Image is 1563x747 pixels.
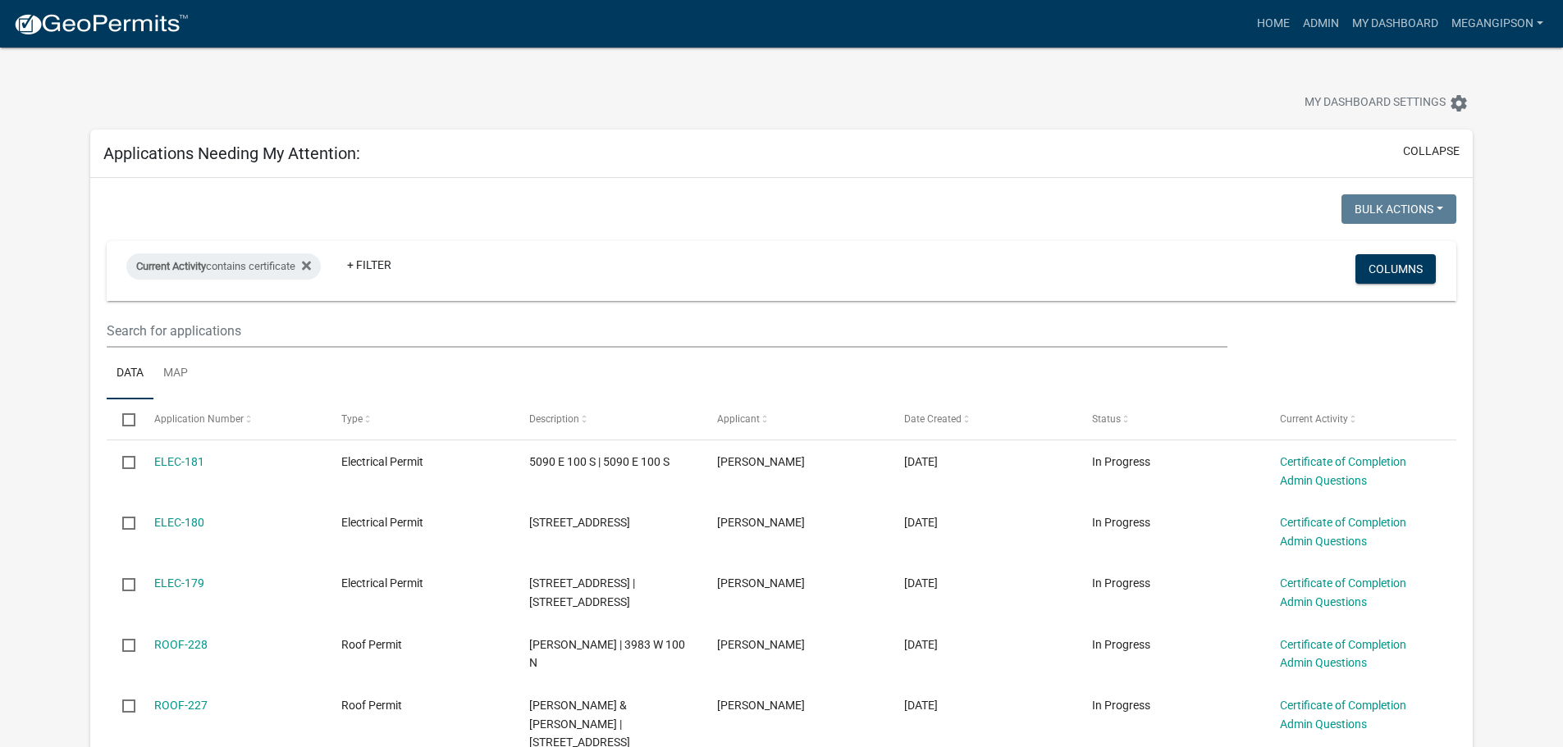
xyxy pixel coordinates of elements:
span: Description [529,413,579,425]
a: Admin [1296,8,1346,39]
span: 13419 S Co Rd 1000 E | 8497 US 31 [529,516,630,529]
span: Herbert Parsons [717,699,805,712]
button: My Dashboard Settingssettings [1291,87,1482,119]
span: 08/12/2025 [904,576,938,590]
span: Status [1092,413,1121,425]
a: megangipson [1445,8,1550,39]
a: ELEC-181 [154,455,204,468]
datatable-header-cell: Date Created [889,399,1076,439]
a: Data [107,348,153,400]
button: Columns [1355,254,1436,284]
datatable-header-cell: Description [514,399,702,439]
span: Roof Permit [341,638,402,651]
span: 5090 E 100 S | 5090 E 100 S [529,455,670,468]
datatable-header-cell: Select [107,399,138,439]
span: Date Created [904,413,962,425]
a: ROOF-228 [154,638,208,651]
span: Ralph Jarvis | 3983 W 100 N [529,638,685,670]
span: Electrical Permit [341,576,423,590]
span: Roof Permit [341,699,402,712]
span: Application Number [154,413,244,425]
span: Current Activity [136,260,206,272]
span: 08/12/2025 [904,516,938,529]
i: settings [1449,93,1469,113]
span: In Progress [1092,576,1150,590]
span: In Progress [1092,455,1150,468]
a: Certificate of Completion Admin Questions [1280,516,1406,548]
button: Bulk Actions [1341,194,1456,224]
datatable-header-cell: Current Activity [1264,399,1452,439]
span: 08/13/2025 [904,455,938,468]
span: Applicant [717,413,760,425]
h5: Applications Needing My Attention: [103,143,360,163]
a: ROOF-227 [154,699,208,712]
span: In Progress [1092,638,1150,651]
datatable-header-cell: Application Number [139,399,327,439]
a: Certificate of Completion Admin Questions [1280,638,1406,670]
span: Electrical Permit [341,516,423,529]
datatable-header-cell: Status [1076,399,1264,439]
span: James Bradley [717,455,805,468]
a: Map [153,348,198,400]
span: My Dashboard Settings [1305,93,1446,113]
button: collapse [1403,143,1460,160]
a: ELEC-180 [154,516,204,529]
datatable-header-cell: Type [326,399,514,439]
span: Eugene Knepp [717,516,805,529]
span: Geoffrey Wyrick [717,576,805,590]
a: + Filter [334,250,404,280]
span: Herbert Parsons [717,638,805,651]
a: My Dashboard [1346,8,1445,39]
a: Certificate of Completion Admin Questions [1280,455,1406,487]
a: Home [1250,8,1296,39]
span: 9131 E State Road 18 | 9131 STATE ROAD 18 [529,576,635,608]
datatable-header-cell: Applicant [702,399,889,439]
span: Type [341,413,363,425]
span: 08/12/2025 [904,699,938,712]
span: In Progress [1092,699,1150,712]
span: Current Activity [1280,413,1348,425]
input: Search for applications [107,314,1227,348]
a: Certificate of Completion Admin Questions [1280,699,1406,731]
span: Electrical Permit [341,455,423,468]
span: In Progress [1092,516,1150,529]
a: Certificate of Completion Admin Questions [1280,576,1406,608]
div: contains certificate [126,253,321,280]
a: ELEC-179 [154,576,204,590]
span: 08/12/2025 [904,638,938,651]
